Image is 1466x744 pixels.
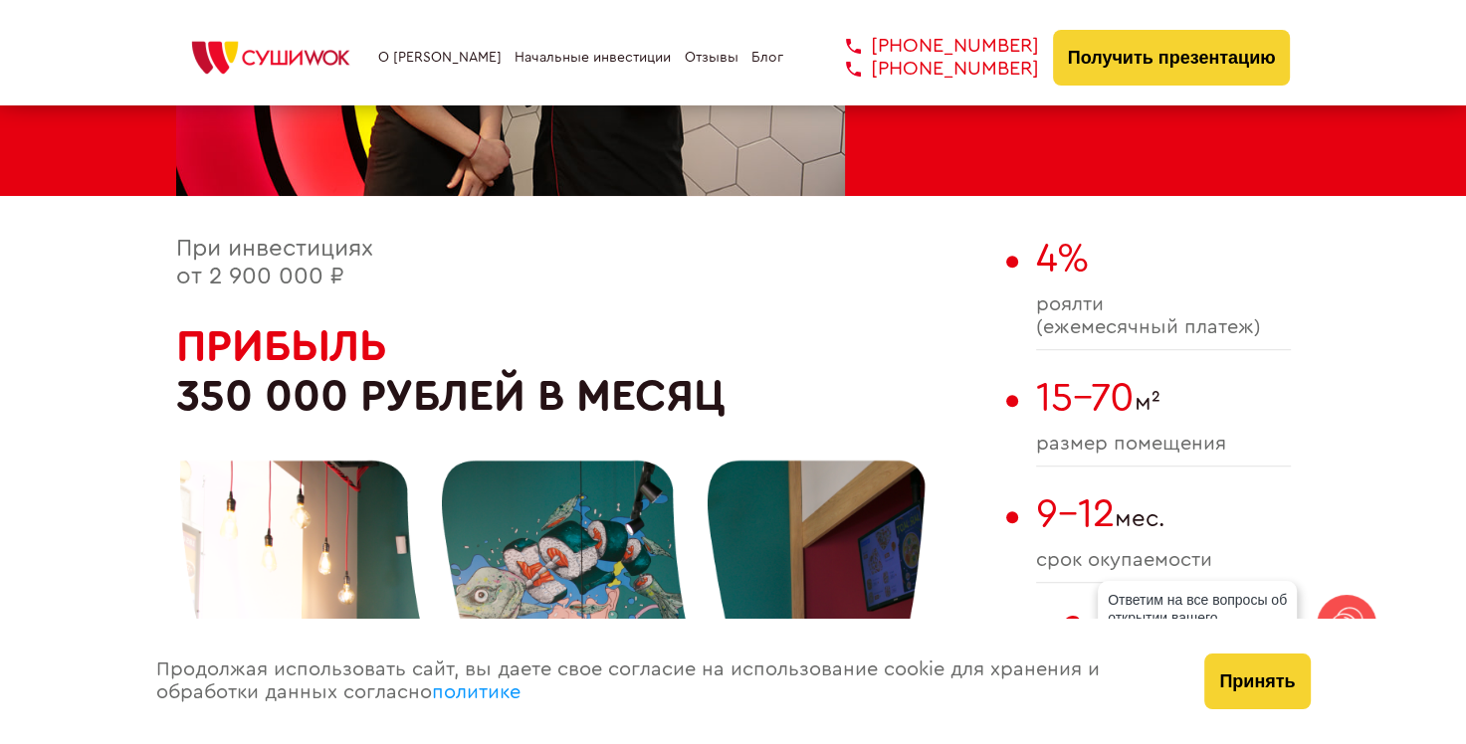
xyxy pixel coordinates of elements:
[1036,293,1291,339] span: роялти (ежемесячный платеж)
[1036,608,1291,653] span: от ₽
[176,237,373,288] span: При инвестициях от 2 900 000 ₽
[1098,581,1297,654] div: Ответим на все вопросы об открытии вашего [PERSON_NAME]!
[1062,611,1252,651] span: 2 900 000
[176,36,365,80] img: СУШИWOK
[176,321,996,422] h2: 350 000 рублей в месяц
[1053,30,1291,86] button: Получить презентацию
[432,682,521,702] a: политике
[1204,653,1310,709] button: Принять
[1036,549,1291,572] span: cрок окупаемости
[176,324,387,368] span: Прибыль
[816,58,1039,81] a: [PHONE_NUMBER]
[1036,378,1135,418] span: 15-70
[136,619,1185,744] div: Продолжая использовать сайт, вы даете свое согласие на использование cookie для хранения и обрабо...
[1036,491,1291,537] span: мес.
[816,35,1039,58] a: [PHONE_NUMBER]
[1036,375,1291,421] span: м²
[1036,239,1089,279] span: 4%
[1036,433,1291,456] span: размер помещения
[1036,494,1115,534] span: 9-12
[515,50,671,66] a: Начальные инвестиции
[378,50,502,66] a: О [PERSON_NAME]
[685,50,738,66] a: Отзывы
[751,50,783,66] a: Блог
